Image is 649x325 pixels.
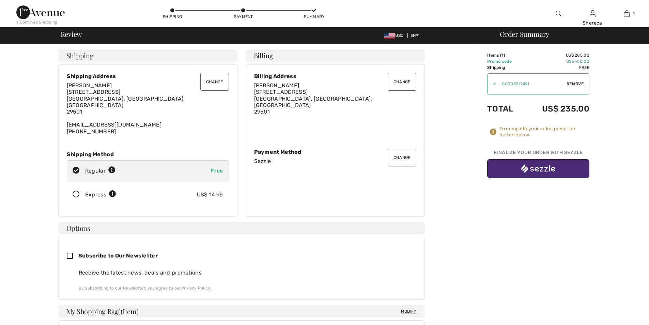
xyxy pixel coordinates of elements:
input: Promo code [496,74,567,94]
img: US Dollar [384,33,395,39]
span: ( Item) [118,307,138,316]
div: Express [85,191,116,199]
div: Payment [233,14,253,20]
span: EN [411,33,419,38]
span: [STREET_ADDRESS] [GEOGRAPHIC_DATA], [GEOGRAPHIC_DATA], [GEOGRAPHIC_DATA] 29501 [67,89,185,115]
div: Order Summary [492,31,645,38]
span: Subscribe to Our Newsletter [78,252,158,259]
span: Free [211,167,223,174]
div: Shereca [576,19,609,27]
div: By Subscribing to our Newsletter, you agree to our . [79,285,416,291]
div: ✔ [488,81,496,87]
a: Sign In [590,10,596,17]
div: US$ 14.95 [197,191,223,199]
img: My Info [590,10,596,18]
div: To complete your order, press the button below. [499,126,589,138]
td: Total [487,97,524,120]
div: Sezzle [254,158,416,164]
a: 1 [610,10,643,18]
span: Remove [567,81,584,87]
span: Billing [254,52,273,59]
div: Finalize Your Order with Sezzle [487,149,589,159]
div: Billing Address [254,73,416,79]
span: USD [384,33,406,38]
div: Summary [304,14,324,20]
td: US$ 235.00 [524,97,589,120]
div: < Continue Shopping [16,19,58,25]
td: US$ 285.00 [524,52,589,58]
span: Shipping [66,52,94,59]
img: search the website [556,10,561,18]
img: sezzle_white.svg [521,164,555,173]
div: Regular [85,167,115,175]
td: Items ( ) [487,52,524,58]
td: Shipping [487,64,524,71]
span: [PERSON_NAME] [254,82,299,89]
h4: Options [58,222,425,234]
span: 1 [633,11,635,17]
span: [STREET_ADDRESS] [GEOGRAPHIC_DATA], [GEOGRAPHIC_DATA], [GEOGRAPHIC_DATA] 29501 [254,89,372,115]
div: Shipping Method [67,151,229,158]
img: 1ère Avenue [16,5,65,19]
img: My Bag [624,10,630,18]
button: Change [388,149,416,166]
span: 1 [501,53,504,58]
button: Change [388,73,416,91]
td: US$ -50.00 [524,58,589,64]
span: Review [61,31,82,38]
div: Shipping [162,14,183,20]
h4: My Shopping Bag [58,305,425,317]
div: Payment Method [254,149,416,155]
span: [PERSON_NAME] [67,82,112,89]
td: Promo code [487,58,524,64]
button: Change [200,73,229,91]
div: Shipping Address [67,73,229,79]
a: Privacy Policy [181,286,210,291]
span: Modify [401,308,417,315]
div: [EMAIL_ADDRESS][DOMAIN_NAME] [PHONE_NUMBER] [67,82,229,135]
td: Free [524,64,589,71]
span: 1 [120,306,123,315]
div: Receive the latest news, deals and promotions [79,269,416,277]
